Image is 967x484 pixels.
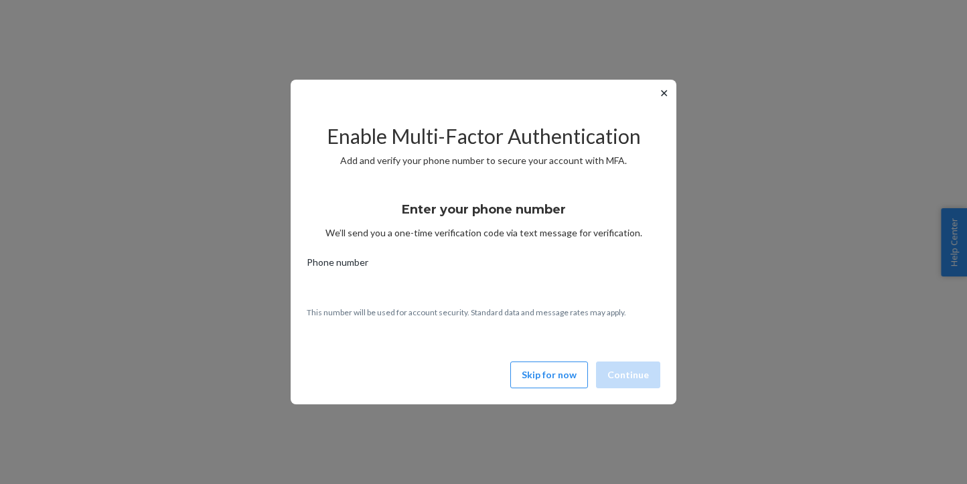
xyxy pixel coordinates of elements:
h3: Enter your phone number [402,201,566,218]
button: Continue [596,361,660,388]
p: This number will be used for account security. Standard data and message rates may apply. [307,307,660,318]
button: ✕ [657,85,671,101]
button: Skip for now [510,361,588,388]
span: Phone number [307,256,368,274]
div: We’ll send you a one-time verification code via text message for verification. [307,190,660,240]
p: Add and verify your phone number to secure your account with MFA. [307,154,660,167]
h2: Enable Multi-Factor Authentication [307,125,660,147]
